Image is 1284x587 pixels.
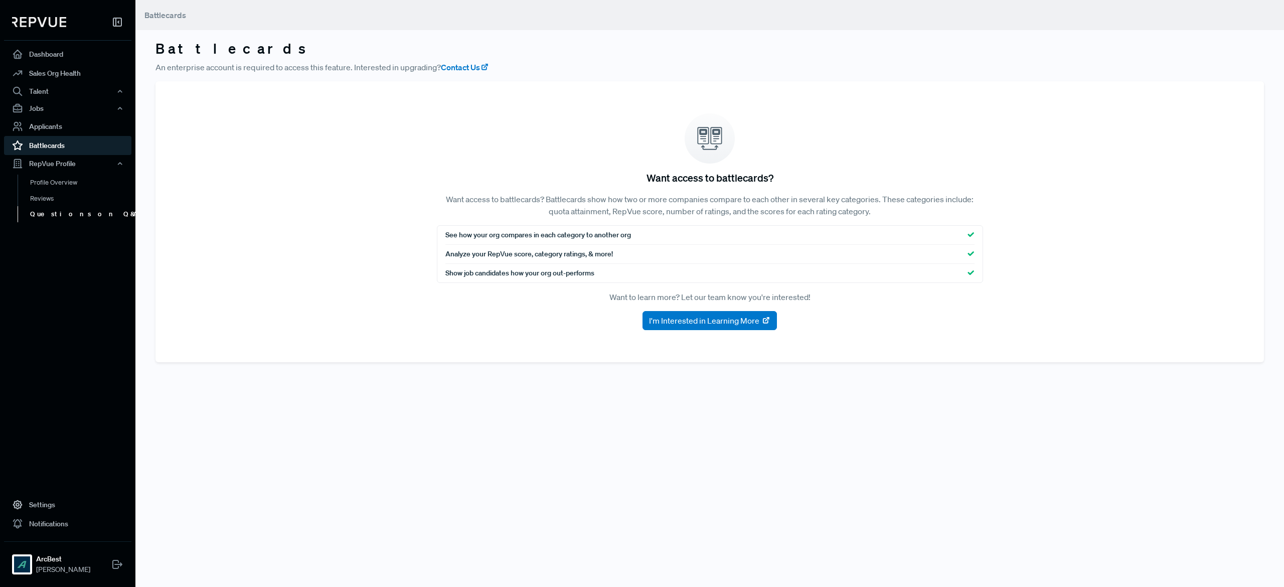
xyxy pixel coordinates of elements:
a: Dashboard [4,45,131,64]
span: Show job candidates how your org out-performs [445,268,594,278]
span: See how your org compares in each category to another org [445,230,631,240]
a: Notifications [4,514,131,533]
button: RepVue Profile [4,155,131,172]
span: Battlecards [144,10,186,20]
p: Want to learn more? Let our team know you're interested! [437,291,983,303]
span: [PERSON_NAME] [36,564,90,575]
a: Sales Org Health [4,64,131,83]
button: Talent [4,83,131,100]
a: ArcBestArcBest[PERSON_NAME] [4,541,131,579]
button: Jobs [4,100,131,117]
h3: Battlecards [155,40,1264,57]
img: ArcBest [14,556,30,572]
p: An enterprise account is required to access this feature. Interested in upgrading? [155,61,1264,73]
a: Applicants [4,117,131,136]
button: I'm Interested in Learning More [643,311,777,330]
a: Battlecards [4,136,131,155]
a: Contact Us [441,61,489,73]
a: Reviews [18,191,145,207]
span: I'm Interested in Learning More [649,315,759,327]
p: Want access to battlecards? Battlecards show how two or more companies compare to each other in s... [437,193,983,217]
img: RepVue [12,17,66,27]
strong: ArcBest [36,554,90,564]
a: Profile Overview [18,175,145,191]
a: Settings [4,495,131,514]
span: Analyze your RepVue score, category ratings, & more! [445,249,613,259]
a: Questions on Q&A [18,206,145,222]
h5: Want access to battlecards? [647,172,773,184]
